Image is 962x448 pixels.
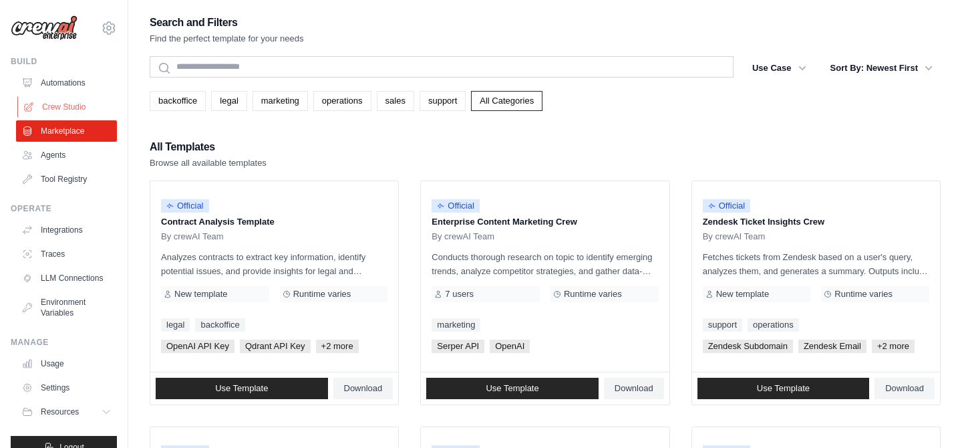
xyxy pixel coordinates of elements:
[445,289,474,300] span: 7 users
[716,289,769,300] span: New template
[744,56,814,80] button: Use Case
[333,378,393,399] a: Download
[16,120,117,142] a: Marketplace
[240,340,311,353] span: Qdrant API Key
[872,340,915,353] span: +2 more
[471,91,542,111] a: All Categories
[16,292,117,324] a: Environment Variables
[344,383,383,394] span: Download
[703,250,929,278] p: Fetches tickets from Zendesk based on a user's query, analyzes them, and generates a summary. Out...
[420,91,466,111] a: support
[874,378,935,399] a: Download
[215,383,268,394] span: Use Template
[604,378,664,399] a: Download
[16,169,117,190] a: Tool Registry
[11,56,117,67] div: Build
[16,144,117,166] a: Agents
[432,340,484,353] span: Serper API
[757,383,810,394] span: Use Template
[161,250,387,278] p: Analyzes contracts to extract key information, identify potential issues, and provide insights fo...
[195,318,245,332] a: backoffice
[432,318,480,332] a: marketing
[161,340,234,353] span: OpenAI API Key
[313,91,371,111] a: operations
[11,337,117,348] div: Manage
[16,72,117,94] a: Automations
[316,340,359,353] span: +2 more
[16,353,117,374] a: Usage
[150,32,304,45] p: Find the perfect template for your needs
[697,378,870,399] a: Use Template
[426,378,599,399] a: Use Template
[885,383,924,394] span: Download
[161,231,224,242] span: By crewAI Team
[822,56,941,80] button: Sort By: Newest First
[16,377,117,399] a: Settings
[748,318,799,332] a: operations
[703,199,751,213] span: Official
[16,267,117,289] a: LLM Connections
[798,340,866,353] span: Zendesk Email
[703,231,766,242] span: By crewAI Team
[161,318,190,332] a: legal
[564,289,622,300] span: Runtime varies
[11,203,117,214] div: Operate
[432,250,658,278] p: Conducts thorough research on topic to identify emerging trends, analyze competitor strategies, a...
[432,199,480,213] span: Official
[17,96,118,118] a: Crew Studio
[161,199,209,213] span: Official
[16,219,117,241] a: Integrations
[486,383,538,394] span: Use Template
[432,231,494,242] span: By crewAI Team
[834,289,893,300] span: Runtime varies
[615,383,653,394] span: Download
[150,156,267,170] p: Browse all available templates
[703,215,929,229] p: Zendesk Ticket Insights Crew
[293,289,351,300] span: Runtime varies
[150,138,267,156] h2: All Templates
[156,378,328,399] a: Use Template
[16,243,117,265] a: Traces
[703,318,742,332] a: support
[253,91,308,111] a: marketing
[150,13,304,32] h2: Search and Filters
[703,340,793,353] span: Zendesk Subdomain
[432,215,658,229] p: Enterprise Content Marketing Crew
[41,407,79,417] span: Resources
[211,91,247,111] a: legal
[16,401,117,423] button: Resources
[161,215,387,229] p: Contract Analysis Template
[150,91,206,111] a: backoffice
[174,289,227,300] span: New template
[490,340,530,353] span: OpenAI
[11,15,77,41] img: Logo
[377,91,414,111] a: sales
